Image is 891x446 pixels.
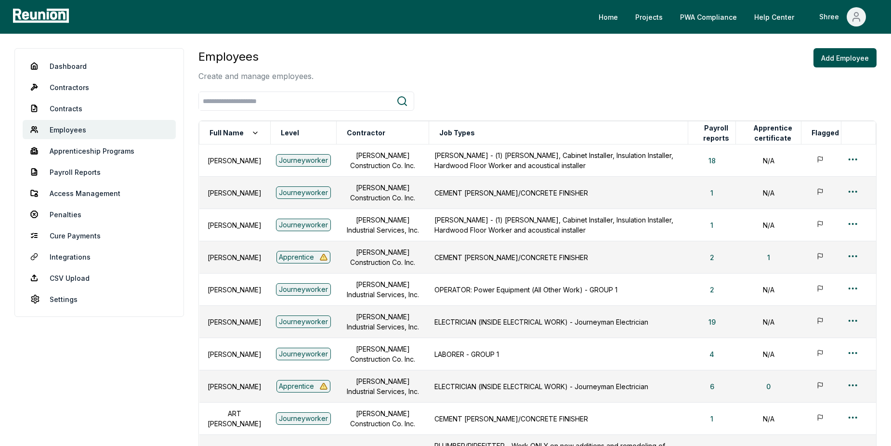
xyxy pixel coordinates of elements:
[199,274,271,306] td: [PERSON_NAME]
[434,349,682,359] p: LABORER - GROUP 1
[736,209,801,241] td: N/A
[199,370,271,403] td: [PERSON_NAME]
[434,215,682,235] p: [PERSON_NAME] - (1) [PERSON_NAME], Cabinet Installer, Insulation Installer, Hardwood Floor Worker...
[437,123,477,143] button: Job Types
[701,312,723,331] button: 19
[337,274,429,306] td: [PERSON_NAME] Industrial Services, Inc.
[199,306,271,338] td: [PERSON_NAME]
[434,252,682,262] p: CEMENT [PERSON_NAME]/CONCRETE FINISHER
[23,141,176,160] a: Apprenticeship Programs
[812,7,874,26] button: Shree
[703,215,721,235] button: 1
[23,226,176,245] a: Cure Payments
[702,344,722,364] button: 4
[434,317,682,327] p: ELECTRICIAN (INSIDE ELECTRICAL WORK) - Journeyman Electrician
[199,338,271,370] td: [PERSON_NAME]
[819,7,843,26] div: Shree
[337,370,429,403] td: [PERSON_NAME] Industrial Services, Inc.
[628,7,670,26] a: Projects
[276,251,331,263] div: Apprentice
[199,241,271,274] td: [PERSON_NAME]
[337,306,429,338] td: [PERSON_NAME] Industrial Services, Inc.
[744,123,801,143] button: Apprentice certificate
[345,123,387,143] button: Contractor
[198,48,314,66] h3: Employees
[434,150,682,171] p: [PERSON_NAME] - (1) [PERSON_NAME], Cabinet Installer, Insulation Installer, Hardwood Floor Worker...
[736,338,801,370] td: N/A
[736,144,801,177] td: N/A
[23,205,176,224] a: Penalties
[736,274,801,306] td: N/A
[810,123,841,143] button: Flagged
[276,412,331,425] div: Journeyworker
[703,183,721,202] button: 1
[701,151,723,170] button: 18
[759,377,778,396] button: 0
[276,380,331,393] div: Apprentice
[337,209,429,241] td: [PERSON_NAME] Industrial Services, Inc.
[279,123,301,143] button: Level
[591,7,626,26] a: Home
[672,7,745,26] a: PWA Compliance
[199,144,271,177] td: [PERSON_NAME]
[813,48,877,67] button: Add Employee
[736,306,801,338] td: N/A
[276,283,331,296] div: Journeyworker
[591,7,881,26] nav: Main
[434,188,682,198] p: CEMENT [PERSON_NAME]/CONCRETE FINISHER
[23,99,176,118] a: Contracts
[23,56,176,76] a: Dashboard
[702,248,722,267] button: 2
[434,285,682,295] p: OPERATOR: Power Equipment (All Other Work) - GROUP 1
[276,348,331,360] div: Journeyworker
[276,186,331,199] div: Journeyworker
[23,247,176,266] a: Integrations
[199,177,271,209] td: [PERSON_NAME]
[696,123,735,143] button: Payroll reports
[747,7,802,26] a: Help Center
[276,315,331,328] div: Journeyworker
[703,409,721,428] button: 1
[337,403,429,435] td: [PERSON_NAME] Construction Co. Inc.
[23,162,176,182] a: Payroll Reports
[199,403,271,435] td: ART [PERSON_NAME]
[208,123,261,143] button: Full Name
[434,414,682,424] p: CEMENT [PERSON_NAME]/CONCRETE FINISHER
[23,289,176,309] a: Settings
[23,184,176,203] a: Access Management
[736,177,801,209] td: N/A
[702,280,722,299] button: 2
[337,144,429,177] td: [PERSON_NAME] Construction Co. Inc.
[199,209,271,241] td: [PERSON_NAME]
[337,338,429,370] td: [PERSON_NAME] Construction Co. Inc.
[337,241,429,274] td: [PERSON_NAME] Construction Co. Inc.
[198,70,314,82] p: Create and manage employees.
[736,403,801,435] td: N/A
[276,154,331,167] div: Journeyworker
[276,219,331,231] div: Journeyworker
[434,381,682,392] p: ELECTRICIAN (INSIDE ELECTRICAL WORK) - Journeyman Electrician
[23,120,176,139] a: Employees
[23,268,176,288] a: CSV Upload
[702,377,722,396] button: 6
[760,248,778,267] button: 1
[337,177,429,209] td: [PERSON_NAME] Construction Co. Inc.
[23,78,176,97] a: Contractors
